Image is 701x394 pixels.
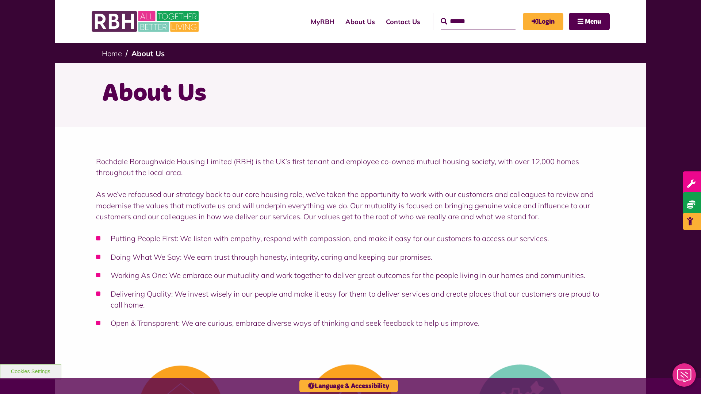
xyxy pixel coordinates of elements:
[96,252,605,263] li: Doing What We Say: We earn trust through honesty, integrity, caring and keeping our promises.
[96,270,605,281] li: Working As One: We embrace our mutuality and work together to deliver great outcomes for the peop...
[102,78,599,110] h1: About Us
[340,11,380,32] a: About Us
[299,380,398,392] button: Language & Accessibility
[441,13,516,30] input: Search
[380,11,426,32] a: Contact Us
[585,19,601,25] span: Menu
[96,233,605,244] li: Putting People First: We listen with empathy, respond with compassion, and make it easy for our c...
[131,49,165,58] a: About Us
[305,11,340,32] a: MyRBH
[91,7,201,36] img: RBH
[96,289,605,311] li: Delivering Quality: We invest wisely in our people and make it easy for them to deliver services ...
[569,13,610,30] button: Navigation
[668,361,701,394] iframe: Netcall Web Assistant for live chat
[523,13,563,30] a: MyRBH
[96,189,605,222] p: As we’ve refocused our strategy back to our core housing role, we’ve taken the opportunity to wor...
[96,156,605,178] p: Rochdale Boroughwide Housing Limited (RBH) is the UK’s first tenant and employee co-owned mutual ...
[96,318,605,329] li: Open & Transparent: We are curious, embrace diverse ways of thinking and seek feedback to help us...
[102,49,122,58] a: Home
